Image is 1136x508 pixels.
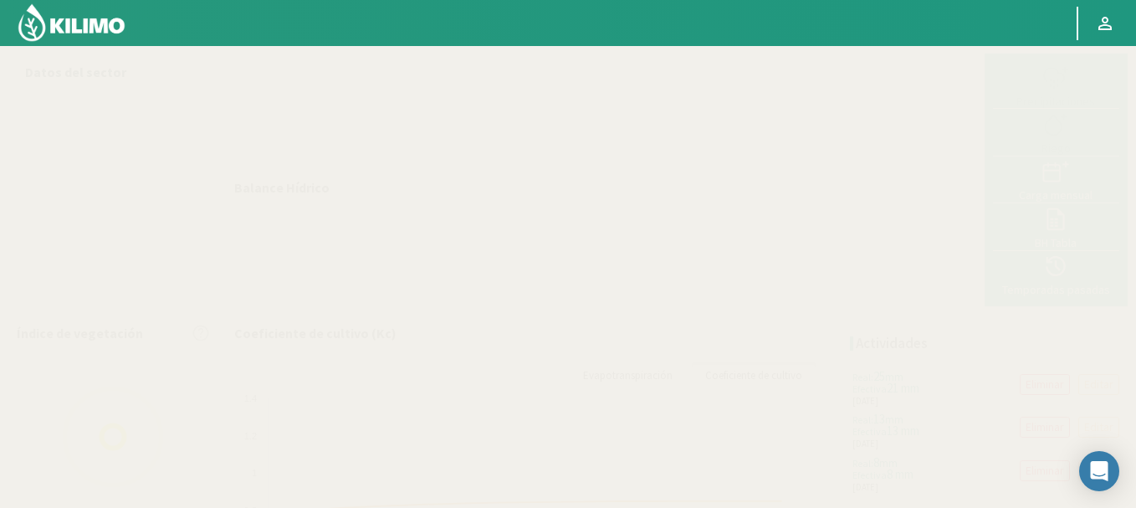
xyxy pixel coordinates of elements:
[998,142,1114,154] div: Riego
[887,466,913,482] span: 8 mm
[1078,374,1119,395] button: Editar
[1020,417,1070,438] button: Eliminar
[852,425,887,438] span: Efectiva
[1084,375,1113,394] p: Editar
[1026,375,1064,394] p: Eliminar
[998,284,1114,295] div: Temporadas pasadas
[873,368,885,384] span: 25
[691,362,816,390] a: Coeficiente de cultivo
[852,371,873,383] span: Real:
[852,469,887,481] span: Efectiva
[244,431,257,441] text: 1.2
[852,382,887,395] span: Efectiva
[1078,460,1119,481] button: Editar
[244,393,257,403] text: 1.4
[1084,418,1113,437] p: Editar
[1020,374,1070,395] button: Eliminar
[1078,417,1119,438] button: Editar
[852,394,878,408] span: [DATE]
[852,457,873,470] span: Real:
[993,62,1119,109] button: Precipitaciones
[887,380,919,396] span: 21 mm
[852,437,878,451] span: [DATE]
[852,413,873,426] span: Real:
[856,336,928,351] h4: Actividades
[873,411,885,427] span: 13
[1020,460,1070,481] button: Eliminar
[998,95,1114,107] div: Precipitaciones
[998,189,1114,201] div: Carga mensual
[887,423,919,439] span: 13 mm
[885,412,903,427] span: mm
[25,62,201,82] p: Datos del sector
[879,455,898,470] span: mm
[1079,451,1119,491] div: Open Intercom Messenger
[993,251,1119,298] button: Temporadas pasadas
[873,454,879,470] span: 8
[998,237,1114,249] div: BH Tabla
[17,323,143,343] p: Índice de vegetación
[993,157,1119,203] button: Carga mensual
[569,362,687,390] a: Evapotranspiración
[1026,461,1064,480] p: Eliminar
[885,369,903,384] span: mm
[993,109,1119,156] button: Riego
[234,177,330,198] p: Balance Hídrico
[17,3,126,43] img: Kilimo
[993,203,1119,250] button: BH Tabla
[852,480,878,495] span: [DATE]
[252,468,257,478] text: 1
[234,323,397,343] p: Coeficiente de cultivo (Kc)
[1026,418,1064,437] p: Eliminar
